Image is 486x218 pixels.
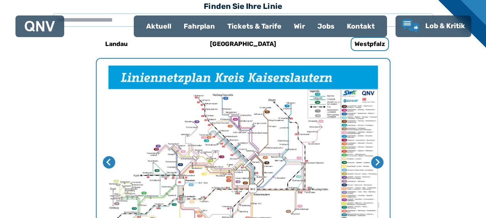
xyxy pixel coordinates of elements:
[288,16,311,36] a: Wir
[177,16,221,36] a: Fahrplan
[140,16,177,36] a: Aktuell
[25,19,55,34] a: QNV Logo
[65,35,168,53] a: Landau
[425,22,465,30] span: Lob & Kritik
[319,35,421,53] a: Westpfalz
[351,37,389,51] h6: Westpfalz
[341,16,381,36] a: Kontakt
[192,35,295,53] a: [GEOGRAPHIC_DATA]
[371,156,384,169] button: Nächste Seite
[102,38,131,50] h6: Landau
[221,16,288,36] a: Tickets & Tarife
[311,16,341,36] a: Jobs
[402,19,465,33] a: Lob & Kritik
[103,156,115,169] button: Letzte Seite
[25,21,55,32] img: QNV Logo
[207,38,279,50] h6: [GEOGRAPHIC_DATA]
